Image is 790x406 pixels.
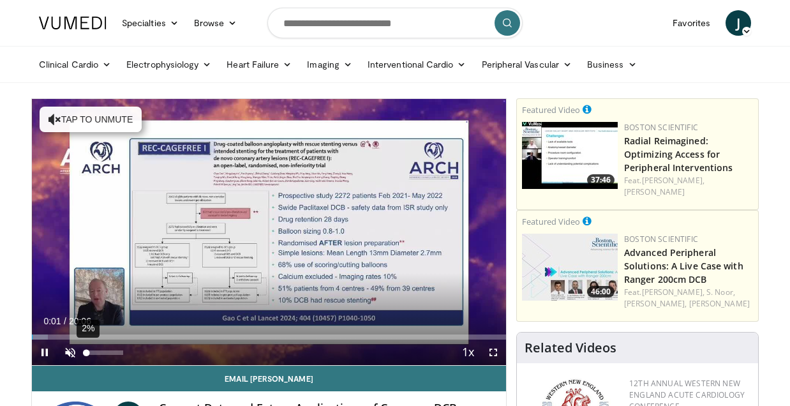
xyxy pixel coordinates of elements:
[57,340,83,365] button: Unmute
[624,175,753,198] div: Feat.
[726,10,751,36] a: J
[587,174,615,186] span: 37:46
[522,122,618,189] a: 37:46
[522,122,618,189] img: c038ed19-16d5-403f-b698-1d621e3d3fd1.150x105_q85_crop-smart_upscale.jpg
[481,340,506,365] button: Fullscreen
[32,99,506,366] video-js: Video Player
[32,366,506,391] a: Email [PERSON_NAME]
[579,52,645,77] a: Business
[624,298,687,309] a: [PERSON_NAME],
[114,10,186,36] a: Specialties
[642,287,704,297] a: [PERSON_NAME],
[39,17,107,29] img: VuMedi Logo
[522,234,618,301] a: 46:00
[525,340,616,356] h4: Related Videos
[706,287,735,297] a: S. Noor,
[624,135,733,174] a: Radial Reimagined: Optimizing Access for Peripheral Interventions
[587,286,615,297] span: 46:00
[43,316,61,326] span: 0:01
[299,52,360,77] a: Imaging
[267,8,523,38] input: Search topics, interventions
[624,186,685,197] a: [PERSON_NAME]
[624,122,698,133] a: Boston Scientific
[522,216,580,227] small: Featured Video
[624,234,698,244] a: Boston Scientific
[86,350,123,355] div: Volume Level
[32,340,57,365] button: Pause
[474,52,579,77] a: Peripheral Vascular
[522,104,580,116] small: Featured Video
[624,287,753,310] div: Feat.
[32,335,506,340] div: Progress Bar
[69,316,91,326] span: 20:06
[689,298,750,309] a: [PERSON_NAME]
[119,52,219,77] a: Electrophysiology
[665,10,718,36] a: Favorites
[360,52,474,77] a: Interventional Cardio
[64,316,66,326] span: /
[219,52,299,77] a: Heart Failure
[642,175,704,186] a: [PERSON_NAME],
[40,107,142,132] button: Tap to unmute
[31,52,119,77] a: Clinical Cardio
[455,340,481,365] button: Playback Rate
[624,246,743,285] a: Advanced Peripheral Solutions: A Live Case with Ranger 200cm DCB
[186,10,245,36] a: Browse
[522,234,618,301] img: af9da20d-90cf-472d-9687-4c089bf26c94.150x105_q85_crop-smart_upscale.jpg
